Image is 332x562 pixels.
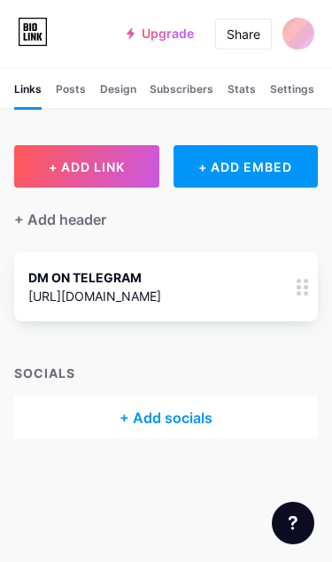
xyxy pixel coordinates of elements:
[150,81,213,108] div: Subscribers
[49,159,125,174] span: + ADD LINK
[14,396,318,439] div: + Add socials
[227,25,260,43] div: Share
[14,145,159,188] button: + ADD LINK
[28,287,161,305] div: [URL][DOMAIN_NAME]
[14,209,106,230] div: + Add header
[56,81,86,108] div: Posts
[127,27,194,41] a: Upgrade
[228,81,256,108] div: Stats
[100,81,136,108] div: Design
[14,364,318,382] div: SOCIALS
[270,81,314,108] div: Settings
[14,81,42,108] div: Links
[28,268,161,287] div: DM ON TELEGRAM
[174,145,319,188] div: + ADD EMBED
